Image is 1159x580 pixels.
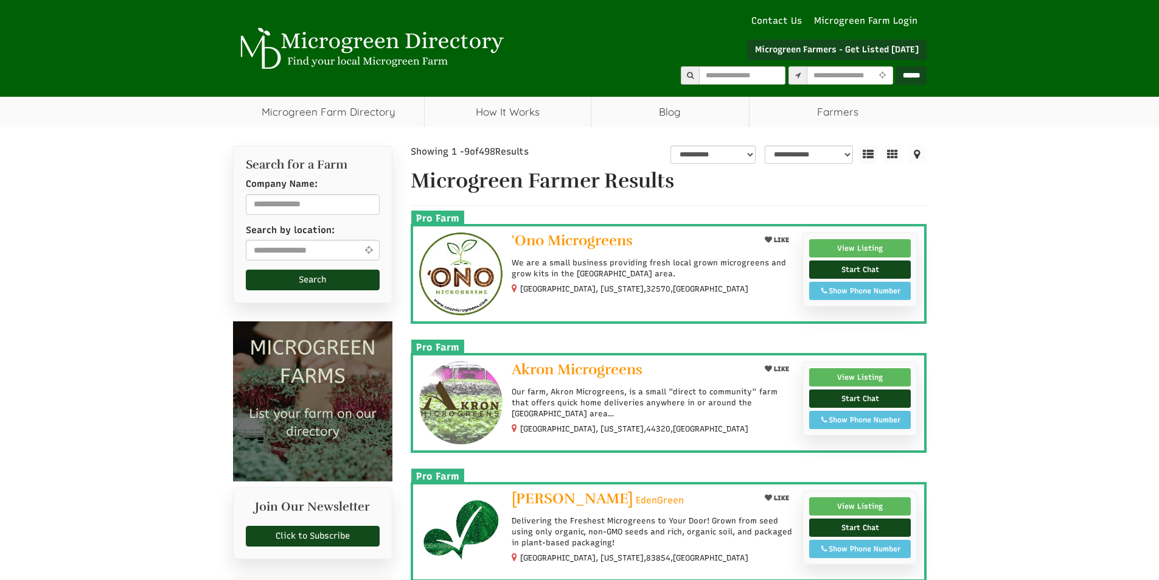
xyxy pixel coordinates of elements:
span: 83854 [646,553,670,564]
span: 44320 [646,424,670,435]
span: 'Ono Microgreens [512,231,633,250]
a: How It Works [425,97,591,127]
img: Microgreen Directory [233,27,507,70]
a: 'Ono Microgreens [512,232,751,251]
div: Showing 1 - of Results [411,145,582,158]
a: Blog [591,97,749,127]
small: [GEOGRAPHIC_DATA], [US_STATE], , [520,553,748,562]
img: Dejah Simunds [419,491,503,574]
a: View Listing [809,368,911,386]
button: LIKE [760,232,793,248]
a: Akron Microgreens [512,362,751,380]
a: View Listing [809,239,911,257]
button: LIKE [760,491,793,506]
a: Microgreen Farm Directory [233,97,425,127]
a: View Listing [809,497,911,515]
small: [GEOGRAPHIC_DATA], [US_STATE], , [520,424,748,433]
a: [PERSON_NAME] EdenGreen [512,491,751,509]
span: LIKE [772,365,789,373]
h2: Search for a Farm [246,158,380,172]
label: Search by location: [246,224,335,237]
span: Farmers [750,97,927,127]
a: Start Chat [809,390,911,408]
a: Start Chat [809,260,911,279]
button: Search [246,270,380,290]
span: LIKE [772,236,789,244]
a: Contact Us [745,15,808,27]
span: LIKE [772,494,789,502]
span: EdenGreen [636,494,684,507]
small: [GEOGRAPHIC_DATA], [US_STATE], , [520,284,748,293]
h2: Join Our Newsletter [246,500,380,520]
a: Microgreen Farm Login [814,15,924,27]
i: Use Current Location [876,72,889,80]
span: [GEOGRAPHIC_DATA] [673,424,748,435]
img: Microgreen Farms list your microgreen farm today [233,321,393,481]
select: sortbox-1 [765,145,853,164]
p: Delivering the Freshest Microgreens to Your Door! Grown from seed using only organic, non-GMO see... [512,515,793,549]
p: We are a small business providing fresh local grown microgreens and grow kits in the [GEOGRAPHIC_... [512,257,793,279]
button: LIKE [760,362,793,377]
p: Our farm, Akron Microgreens, is a small "direct to community" farm that offers quick home deliver... [512,386,793,420]
img: 'Ono Microgreens [419,232,503,316]
a: Click to Subscribe [246,526,380,547]
i: Use Current Location [361,245,375,254]
span: 498 [479,146,495,157]
div: Show Phone Number [816,285,905,296]
span: 9 [464,146,470,157]
h1: Microgreen Farmer Results [411,170,927,192]
label: Company Name: [246,178,318,190]
span: [GEOGRAPHIC_DATA] [673,553,748,564]
div: Show Phone Number [816,414,905,425]
span: Akron Microgreens [512,360,642,379]
span: [GEOGRAPHIC_DATA] [673,284,748,295]
span: [PERSON_NAME] [512,489,633,508]
a: Microgreen Farmers - Get Listed [DATE] [747,40,927,60]
a: Start Chat [809,519,911,537]
span: 32570 [646,284,670,295]
div: Show Phone Number [816,543,905,554]
select: overall_rating_filter-1 [670,145,756,164]
img: Akron Microgreens [419,362,503,445]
